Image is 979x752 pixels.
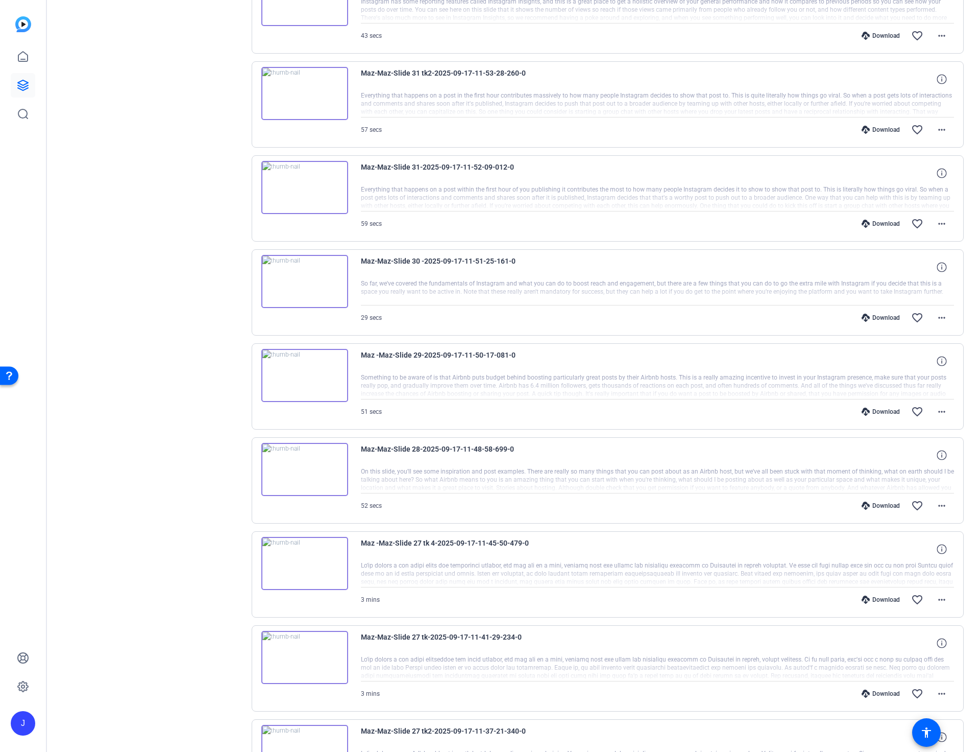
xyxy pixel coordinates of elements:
span: Maz-Maz-Slide 31 tk2-2025-09-17-11-53-28-260-0 [361,67,550,91]
img: thumb-nail [261,537,348,590]
mat-icon: favorite_border [911,30,923,42]
mat-icon: favorite_border [911,218,923,230]
img: thumb-nail [261,349,348,402]
div: Download [856,690,905,698]
mat-icon: favorite_border [911,312,923,324]
mat-icon: more_horiz [936,594,948,606]
span: 51 secs [361,408,382,415]
mat-icon: favorite_border [911,406,923,418]
div: Download [856,408,905,416]
mat-icon: more_horiz [936,30,948,42]
img: thumb-nail [261,631,348,684]
img: thumb-nail [261,67,348,120]
div: Download [856,32,905,40]
span: 59 secs [361,220,382,227]
span: 43 secs [361,32,382,39]
mat-icon: accessibility [920,726,933,739]
div: Download [856,220,905,228]
div: J [11,711,35,736]
div: Download [856,596,905,604]
mat-icon: favorite_border [911,594,923,606]
mat-icon: more_horiz [936,218,948,230]
mat-icon: more_horiz [936,124,948,136]
mat-icon: more_horiz [936,406,948,418]
span: Maz -Maz-Slide 29-2025-09-17-11-50-17-081-0 [361,349,550,373]
mat-icon: more_horiz [936,500,948,512]
span: 57 secs [361,126,382,133]
mat-icon: favorite_border [911,500,923,512]
img: thumb-nail [261,255,348,308]
span: 29 secs [361,314,382,321]
span: 52 secs [361,502,382,509]
span: Maz-Maz-Slide 27 tk-2025-09-17-11-41-29-234-0 [361,631,550,655]
div: Download [856,126,905,134]
mat-icon: favorite_border [911,124,923,136]
div: Download [856,314,905,322]
span: Maz -Maz-Slide 27 tk 4-2025-09-17-11-45-50-479-0 [361,537,550,561]
img: thumb-nail [261,161,348,214]
span: Maz-Maz-Slide 28-2025-09-17-11-48-58-699-0 [361,443,550,467]
span: 3 mins [361,596,380,603]
mat-icon: more_horiz [936,688,948,700]
mat-icon: more_horiz [936,312,948,324]
img: thumb-nail [261,443,348,496]
span: Maz-Maz-Slide 30 -2025-09-17-11-51-25-161-0 [361,255,550,279]
mat-icon: favorite_border [911,688,923,700]
img: blue-gradient.svg [15,16,31,32]
span: Maz-Maz-Slide 27 tk2-2025-09-17-11-37-21-340-0 [361,725,550,749]
span: 3 mins [361,690,380,697]
span: Maz-Maz-Slide 31-2025-09-17-11-52-09-012-0 [361,161,550,185]
div: Download [856,502,905,510]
